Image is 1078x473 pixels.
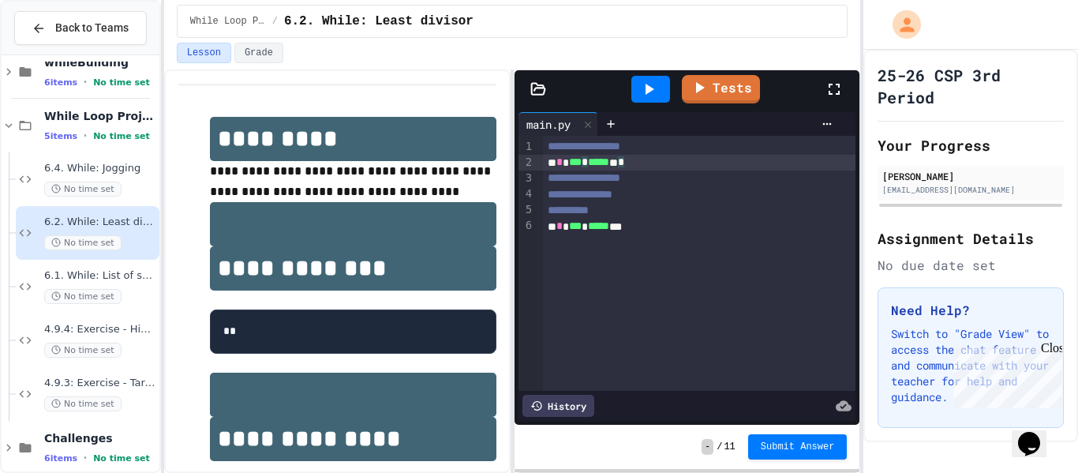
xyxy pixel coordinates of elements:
[518,139,534,155] div: 1
[518,218,534,234] div: 6
[518,116,578,133] div: main.py
[882,184,1059,196] div: [EMAIL_ADDRESS][DOMAIN_NAME]
[717,441,722,453] span: /
[44,109,156,123] span: While Loop Projects
[234,43,283,63] button: Grade
[748,434,848,460] button: Submit Answer
[44,162,156,175] span: 6.4. While: Jogging
[44,131,77,141] span: 5 items
[44,269,156,283] span: 6.1. While: List of squares
[44,289,122,304] span: No time set
[44,343,122,358] span: No time set
[44,377,156,390] span: 4.9.3: Exercise - Target Sum
[518,112,598,136] div: main.py
[272,15,278,28] span: /
[44,55,156,69] span: whileBuilding
[44,323,156,336] span: 4.9.4: Exercise - Higher or Lower I
[878,227,1064,250] h2: Assignment Details
[93,453,150,464] span: No time set
[724,441,735,453] span: 11
[682,75,760,103] a: Tests
[878,256,1064,275] div: No due date set
[93,77,150,88] span: No time set
[878,64,1064,108] h1: 25-26 CSP 3rd Period
[44,216,156,229] span: 6.2. While: Least divisor
[284,12,473,31] span: 6.2. While: Least divisor
[761,441,835,453] span: Submit Answer
[518,202,534,218] div: 5
[878,134,1064,156] h2: Your Progress
[14,11,147,45] button: Back to Teams
[518,171,534,186] div: 3
[84,76,87,88] span: •
[177,43,231,63] button: Lesson
[702,439,713,455] span: -
[44,182,122,197] span: No time set
[6,6,109,100] div: Chat with us now!Close
[44,431,156,445] span: Challenges
[84,452,87,464] span: •
[891,301,1050,320] h3: Need Help?
[518,186,534,202] div: 4
[93,131,150,141] span: No time set
[518,155,534,171] div: 2
[891,326,1050,405] p: Switch to "Grade View" to access the chat feature and communicate with your teacher for help and ...
[876,6,925,43] div: My Account
[44,453,77,464] span: 6 items
[44,77,77,88] span: 6 items
[522,395,594,417] div: History
[1012,410,1062,457] iframe: chat widget
[55,20,129,36] span: Back to Teams
[947,341,1062,408] iframe: chat widget
[84,130,87,142] span: •
[190,15,266,28] span: While Loop Projects
[882,169,1059,183] div: [PERSON_NAME]
[44,235,122,250] span: No time set
[44,396,122,411] span: No time set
